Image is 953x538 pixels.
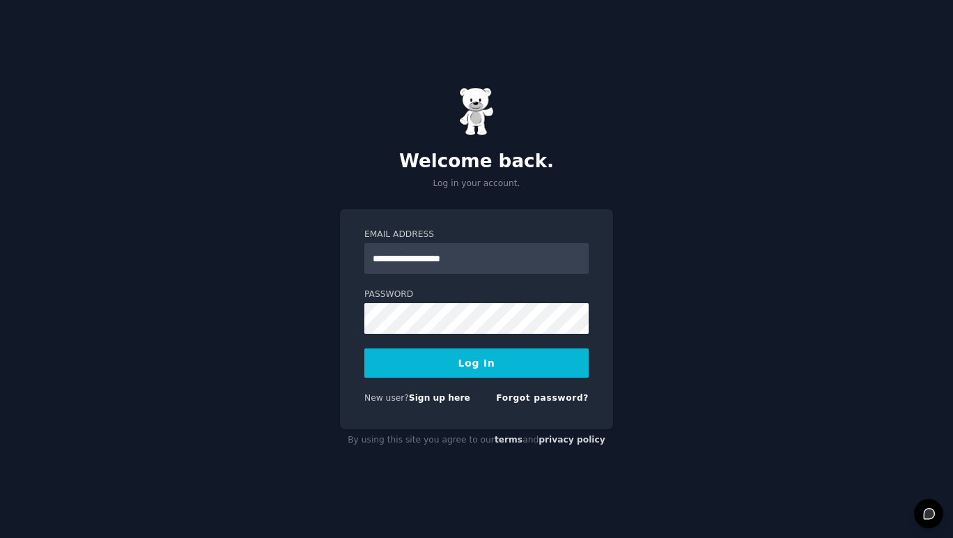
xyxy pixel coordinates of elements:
[364,393,409,403] span: New user?
[409,393,470,403] a: Sign up here
[364,348,589,378] button: Log In
[340,178,613,190] p: Log in your account.
[459,87,494,136] img: Gummy Bear
[364,289,589,301] label: Password
[496,393,589,403] a: Forgot password?
[364,229,589,241] label: Email Address
[539,435,605,445] a: privacy policy
[495,435,522,445] a: terms
[340,151,613,173] h2: Welcome back.
[340,429,613,452] div: By using this site you agree to our and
